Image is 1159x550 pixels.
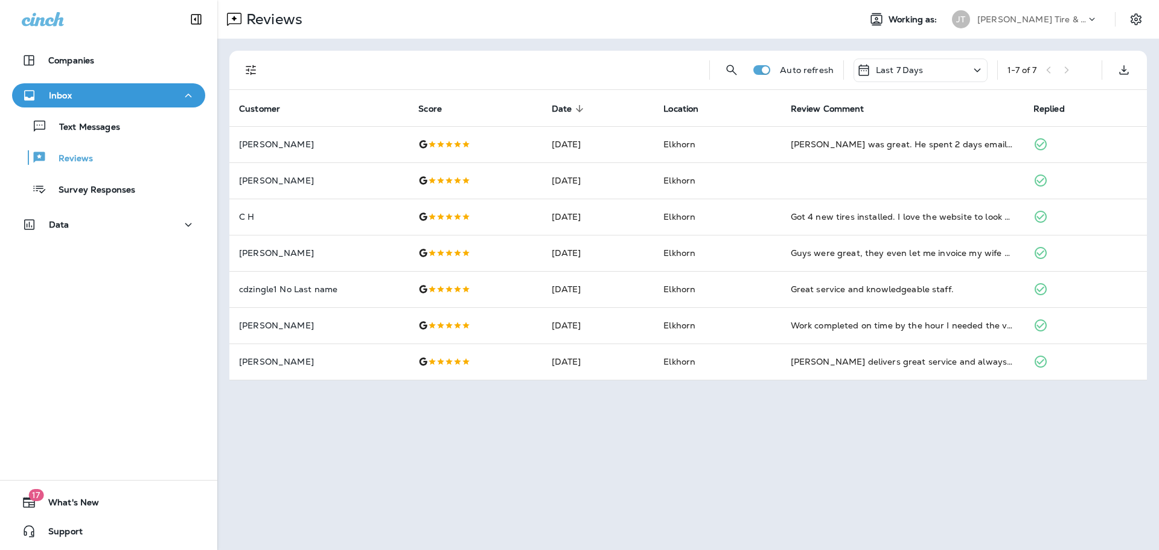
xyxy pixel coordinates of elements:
[542,126,654,162] td: [DATE]
[663,284,695,295] span: Elkhorn
[663,104,698,114] span: Location
[791,283,1014,295] div: Great service and knowledgeable staff.
[12,114,205,139] button: Text Messages
[542,162,654,199] td: [DATE]
[239,139,399,149] p: [PERSON_NAME]
[1033,103,1081,114] span: Replied
[239,176,399,185] p: [PERSON_NAME]
[663,139,695,150] span: Elkhorn
[1007,65,1036,75] div: 1 - 7 of 7
[889,14,940,25] span: Working as:
[542,199,654,235] td: [DATE]
[239,357,399,366] p: [PERSON_NAME]
[36,497,99,512] span: What's New
[1125,8,1147,30] button: Settings
[542,307,654,344] td: [DATE]
[542,271,654,307] td: [DATE]
[239,58,263,82] button: Filters
[241,10,302,28] p: Reviews
[239,103,296,114] span: Customer
[28,489,43,501] span: 17
[542,235,654,271] td: [DATE]
[663,211,695,222] span: Elkhorn
[239,284,399,294] p: cdzingle1 No Last name
[239,248,399,258] p: [PERSON_NAME]
[552,104,572,114] span: Date
[49,91,72,100] p: Inbox
[791,356,1014,368] div: Jensen delivers great service and always friendly
[663,103,714,114] span: Location
[952,10,970,28] div: JT
[239,212,399,222] p: C H
[720,58,744,82] button: Search Reviews
[663,320,695,331] span: Elkhorn
[418,104,442,114] span: Score
[12,490,205,514] button: 17What's New
[791,211,1014,223] div: Got 4 new tires installed. I love the website to look at all options for my car. They suggested a...
[791,103,880,114] span: Review Comment
[239,104,280,114] span: Customer
[48,56,94,65] p: Companies
[46,153,93,165] p: Reviews
[12,519,205,543] button: Support
[977,14,1086,24] p: [PERSON_NAME] Tire & Auto
[542,344,654,380] td: [DATE]
[791,319,1014,331] div: Work completed on time by the hour I needed the vehicle back. Great service. Update August 2022: ...
[12,213,205,237] button: Data
[418,103,458,114] span: Score
[552,103,588,114] span: Date
[12,176,205,202] button: Survey Responses
[876,65,924,75] p: Last 7 Days
[36,526,83,541] span: Support
[663,356,695,367] span: Elkhorn
[12,83,205,107] button: Inbox
[239,321,399,330] p: [PERSON_NAME]
[1033,104,1065,114] span: Replied
[46,185,135,196] p: Survey Responses
[663,175,695,186] span: Elkhorn
[47,122,120,133] p: Text Messages
[49,220,69,229] p: Data
[12,145,205,170] button: Reviews
[791,247,1014,259] div: Guys were great, they even let me invoice my wife via text as I forgot my wallet. One place to im...
[791,138,1014,150] div: Brent was great. He spent 2 days emailing back and forth with my insurance until there was resolu...
[791,104,864,114] span: Review Comment
[179,7,213,31] button: Collapse Sidebar
[663,248,695,258] span: Elkhorn
[1112,58,1136,82] button: Export as CSV
[12,48,205,72] button: Companies
[780,65,834,75] p: Auto refresh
